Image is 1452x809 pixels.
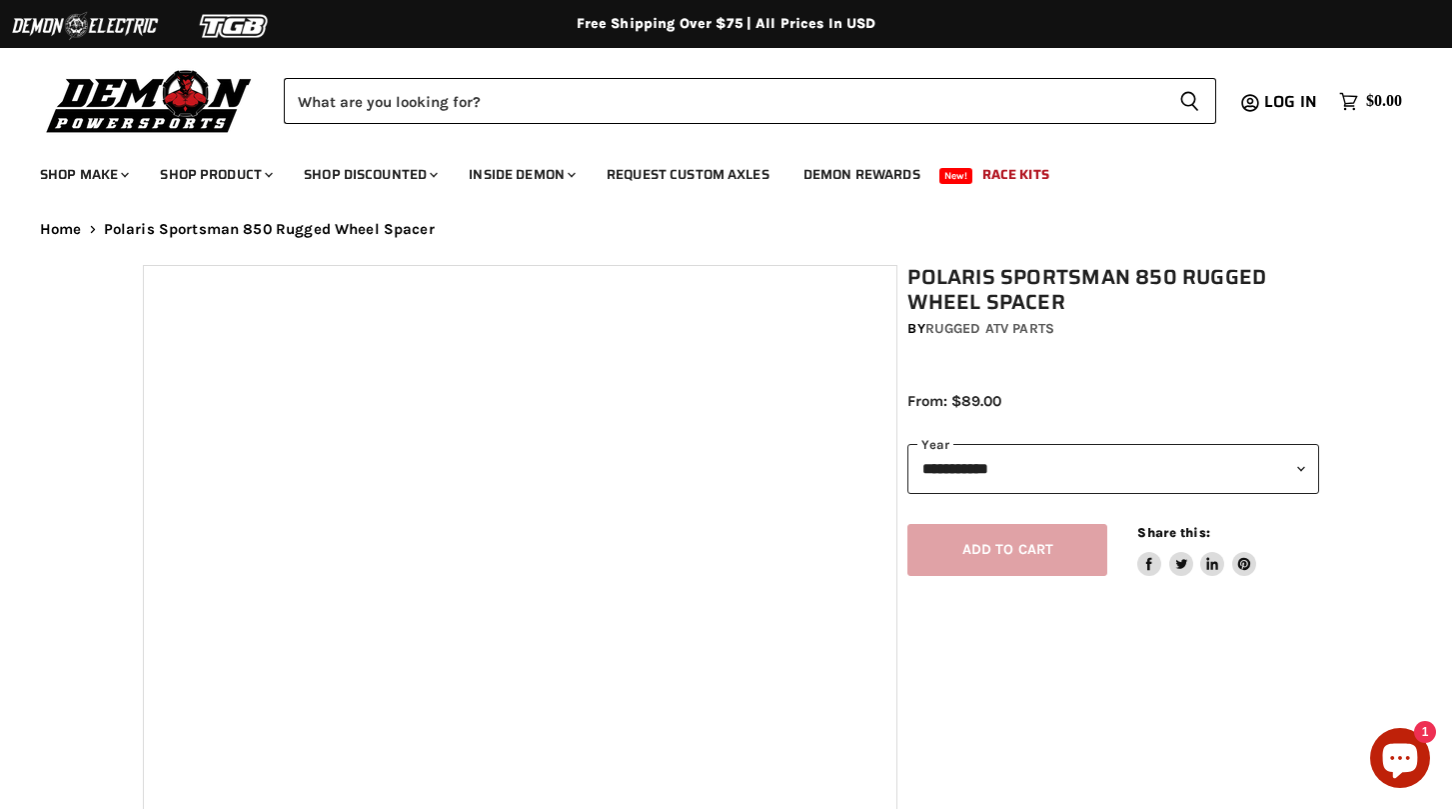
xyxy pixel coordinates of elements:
a: Demon Rewards [788,154,935,195]
h1: Polaris Sportsman 850 Rugged Wheel Spacer [907,265,1319,315]
img: TGB Logo 2 [160,7,310,45]
a: Shop Product [145,154,285,195]
span: From: $89.00 [907,392,1001,410]
input: Search [284,78,1163,124]
aside: Share this: [1137,524,1256,577]
span: Share this: [1137,525,1209,540]
a: $0.00 [1329,87,1412,116]
img: Demon Electric Logo 2 [10,7,160,45]
span: $0.00 [1366,92,1402,111]
span: Log in [1264,89,1317,114]
img: Demon Powersports [40,65,259,136]
a: Inside Demon [454,154,588,195]
span: New! [939,168,973,184]
inbox-online-store-chat: Shopify online store chat [1364,728,1436,793]
div: by [907,318,1319,340]
button: Search [1163,78,1216,124]
a: Rugged ATV Parts [925,320,1054,337]
a: Log in [1255,93,1329,111]
a: Request Custom Axles [592,154,784,195]
span: Polaris Sportsman 850 Rugged Wheel Spacer [104,221,435,238]
form: Product [284,78,1216,124]
a: Shop Discounted [289,154,450,195]
a: Home [40,221,82,238]
a: Race Kits [967,154,1064,195]
a: Shop Make [25,154,141,195]
select: year [907,444,1319,493]
ul: Main menu [25,146,1397,195]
